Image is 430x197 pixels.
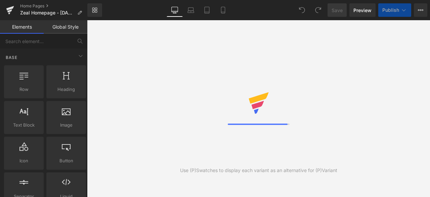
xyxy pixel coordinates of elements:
[382,7,399,13] span: Publish
[5,54,18,61] span: Base
[44,20,87,34] a: Global Style
[20,3,87,9] a: Home Pages
[414,3,427,17] button: More
[311,3,325,17] button: Redo
[87,3,102,17] a: New Library
[6,157,42,164] span: Icon
[199,3,215,17] a: Tablet
[332,7,343,14] span: Save
[20,10,75,15] span: Zeal Homepage - [DATE]
[6,86,42,93] span: Row
[48,157,84,164] span: Button
[48,86,84,93] span: Heading
[353,7,372,14] span: Preview
[295,3,309,17] button: Undo
[6,122,42,129] span: Text Block
[215,3,231,17] a: Mobile
[180,167,337,174] div: Use (P)Swatches to display each variant as an alternative for (P)Variant
[183,3,199,17] a: Laptop
[167,3,183,17] a: Desktop
[349,3,376,17] a: Preview
[378,3,411,17] button: Publish
[48,122,84,129] span: Image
